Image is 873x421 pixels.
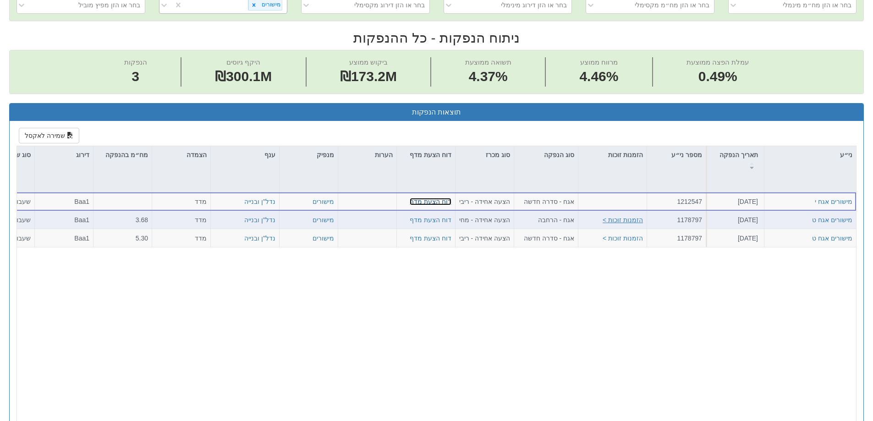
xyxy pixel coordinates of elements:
div: הצמדה [152,146,210,164]
button: מישורים אגח ט [812,215,852,224]
a: דוח הצעת מדף [410,216,451,224]
h3: תוצאות הנפקות [16,108,857,116]
span: ביקוש ממוצע [349,58,388,66]
button: מישורים אגח י [815,197,852,206]
div: אגח - הרחבה [518,215,574,224]
div: הזמנות זוכות [578,146,647,164]
div: מספר ני״ע [647,146,706,164]
div: הצעה אחידה - ריבית [459,197,510,206]
button: הזמנות זוכות > [603,234,643,243]
button: מישורים [313,234,334,243]
div: ענף [211,146,279,164]
button: נדל"ן ובנייה [244,215,275,224]
div: בחר או הזן דירוג מקסימלי [354,0,425,10]
div: אגח - סדרה חדשה [518,234,574,243]
div: דוח הצעת מדף [397,146,455,174]
div: סוג מכרז [456,146,514,164]
div: מדד [156,234,207,243]
h2: ניתוח הנפקות - כל ההנפקות [9,30,864,45]
button: מישורים [313,197,334,206]
button: הזמנות זוכות > [603,215,643,224]
div: דירוג [35,146,93,164]
div: ני״ע [764,146,856,164]
span: עמלת הפצה ממוצעת [686,58,749,66]
span: ₪300.1M [215,69,272,84]
span: מרווח ממוצע [580,58,618,66]
div: בחר או הזן דירוג מינימלי [501,0,567,10]
div: תאריך הנפקה [707,146,764,174]
button: שמירה לאקסל [19,128,79,143]
div: Baa1 [38,215,89,224]
button: מישורים אגח ט [812,234,852,243]
span: היקף גיוסים [226,58,260,66]
div: מח״מ בהנפקה [93,146,152,174]
span: 4.37% [465,67,511,87]
span: 0.49% [686,67,749,87]
div: 1178797 [651,234,702,243]
span: 4.46% [579,67,618,87]
div: Baa1 [38,197,89,206]
button: נדל"ן ובנייה [244,197,275,206]
div: בחר או הזן מח״מ מינמלי [783,0,851,10]
div: מדד [156,215,207,224]
div: בחר או הזן מח״מ מקסימלי [635,0,709,10]
button: מישורים [313,215,334,224]
div: 1212547 [651,197,702,206]
div: מדד [156,197,207,206]
div: מנפיק [280,146,338,164]
div: [DATE] [710,197,758,206]
div: אגח - סדרה חדשה [518,197,574,206]
span: תשואה ממוצעת [465,58,511,66]
div: הערות [338,146,396,164]
div: [DATE] [710,234,758,243]
div: Baa1 [38,234,89,243]
button: נדל"ן ובנייה [244,234,275,243]
div: 3.68 [97,215,148,224]
a: דוח הצעת מדף [410,235,451,242]
div: 1178797 [651,215,702,224]
div: הצעה אחידה - ריבית [459,234,510,243]
div: [DATE] [710,215,758,224]
div: הצעה אחידה - מחיר [459,215,510,224]
div: בחר או הזן מפיץ מוביל [78,0,140,10]
span: ₪173.2M [340,69,397,84]
span: 3 [124,67,147,87]
a: דוח הצעת מדף [410,198,451,205]
span: הנפקות [124,58,147,66]
div: סוג הנפקה [514,146,578,164]
div: 5.30 [97,234,148,243]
